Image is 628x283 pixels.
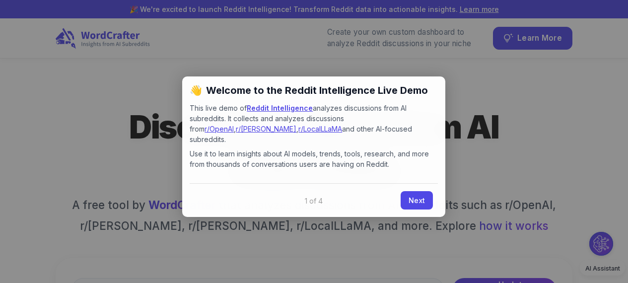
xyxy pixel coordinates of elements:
[190,148,438,169] p: Use it to learn insights about AI models, trends, tools, research, and more from thousands of con...
[190,84,203,97] span: 👋
[236,125,296,133] a: r/[PERSON_NAME]
[205,125,234,133] a: r/OpenAI
[298,125,342,133] a: r/LocalLLaMA
[190,84,438,97] h2: Welcome to the Reddit Intelligence Live Demo
[401,191,433,210] a: Next
[247,104,313,112] a: Reddit Intelligence
[190,103,438,144] p: This live demo of analyzes discussions from AI subreddits. It collects and analyzes discussions f...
